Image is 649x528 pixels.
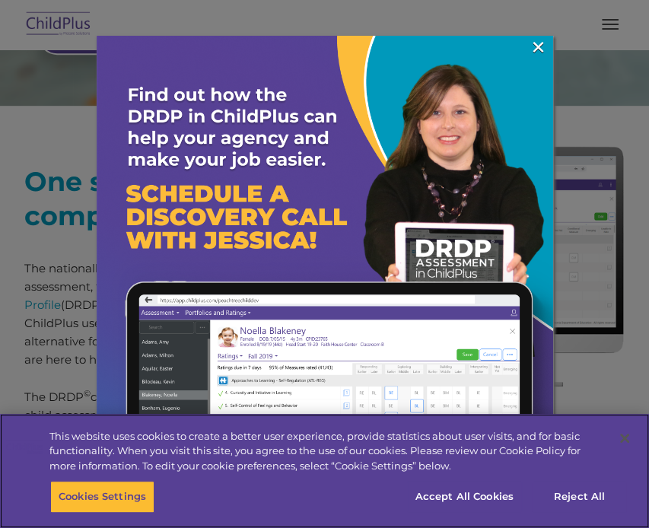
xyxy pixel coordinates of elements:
button: Cookies Settings [50,481,154,513]
button: Reject All [532,481,627,513]
div: This website uses cookies to create a better user experience, provide statistics about user visit... [49,429,604,474]
button: Close [608,421,641,455]
button: Accept All Cookies [407,481,522,513]
a: × [530,40,547,55]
